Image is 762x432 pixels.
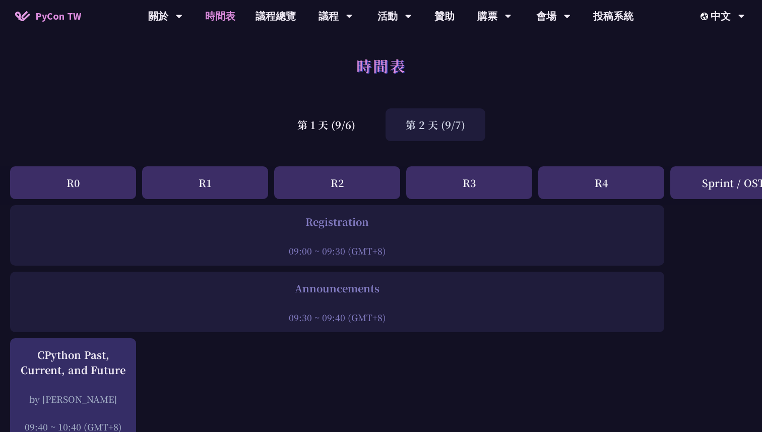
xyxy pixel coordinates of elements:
div: 09:30 ~ 09:40 (GMT+8) [15,311,659,324]
span: PyCon TW [35,9,81,24]
a: PyCon TW [5,4,91,29]
h1: 時間表 [356,50,406,81]
div: 第 1 天 (9/6) [277,108,375,141]
div: Registration [15,214,659,229]
div: R0 [10,166,136,199]
div: Announcements [15,281,659,296]
div: R3 [406,166,532,199]
div: R2 [274,166,400,199]
div: 09:00 ~ 09:30 (GMT+8) [15,244,659,257]
div: CPython Past, Current, and Future [15,347,131,378]
div: 第 2 天 (9/7) [386,108,485,141]
div: R1 [142,166,268,199]
div: by [PERSON_NAME] [15,393,131,405]
img: Locale Icon [701,13,711,20]
div: R4 [538,166,664,199]
img: Home icon of PyCon TW 2025 [15,11,30,21]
